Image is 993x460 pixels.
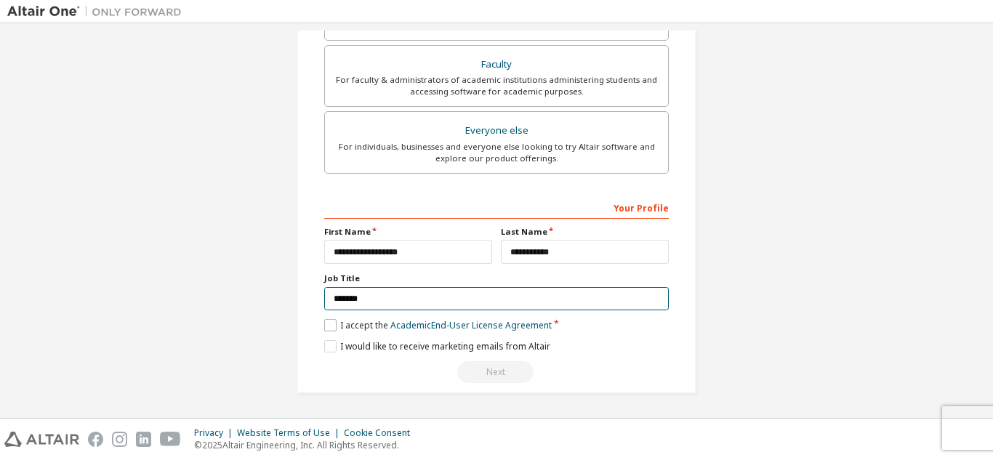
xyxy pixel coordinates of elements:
div: Your Profile [324,195,669,219]
img: altair_logo.svg [4,432,79,447]
div: Read and acccept EULA to continue [324,361,669,383]
label: First Name [324,226,492,238]
img: Altair One [7,4,189,19]
div: Privacy [194,427,237,439]
div: Cookie Consent [344,427,419,439]
div: Everyone else [334,121,659,141]
p: © 2025 Altair Engineering, Inc. All Rights Reserved. [194,439,419,451]
div: Website Terms of Use [237,427,344,439]
div: For faculty & administrators of academic institutions administering students and accessing softwa... [334,74,659,97]
img: linkedin.svg [136,432,151,447]
div: Faculty [334,55,659,75]
label: Job Title [324,273,669,284]
label: I would like to receive marketing emails from Altair [324,340,550,352]
div: For individuals, businesses and everyone else looking to try Altair software and explore our prod... [334,141,659,164]
img: youtube.svg [160,432,181,447]
label: Last Name [501,226,669,238]
a: Academic End-User License Agreement [390,319,552,331]
img: facebook.svg [88,432,103,447]
label: I accept the [324,319,552,331]
img: instagram.svg [112,432,127,447]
